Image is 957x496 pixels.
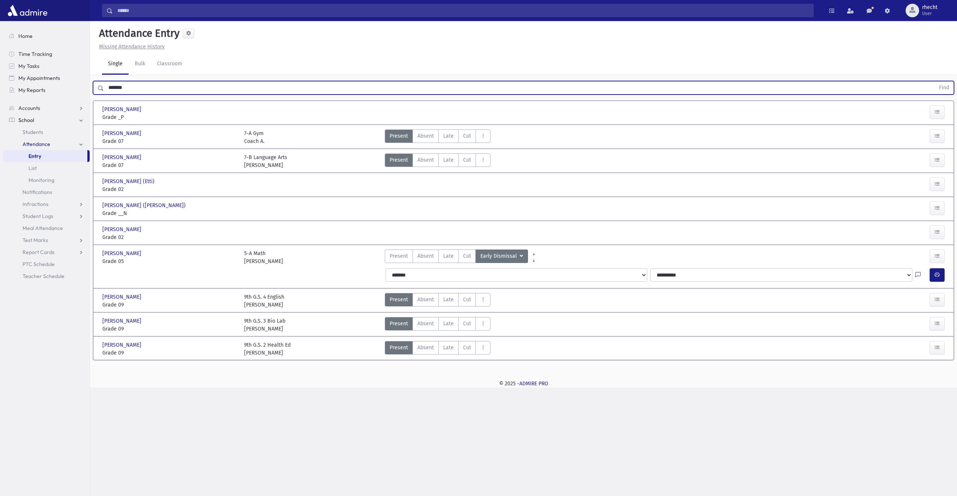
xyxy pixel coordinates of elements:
[102,317,143,325] span: [PERSON_NAME]
[3,222,90,234] a: Meal Attendance
[443,296,454,304] span: Late
[102,257,237,265] span: Grade 05
[102,293,143,301] span: [PERSON_NAME]
[18,33,33,39] span: Home
[3,162,90,174] a: List
[390,320,408,328] span: Present
[3,258,90,270] a: PTC Schedule
[463,296,471,304] span: Cut
[102,233,237,241] span: Grade 02
[6,3,49,18] img: AdmirePro
[3,210,90,222] a: Student Logs
[18,87,45,93] span: My Reports
[244,153,287,169] div: 7-B Language Arts [PERSON_NAME]
[3,126,90,138] a: Students
[22,249,54,256] span: Report Cards
[244,129,264,145] div: 7-A Gym Coach A.
[443,344,454,352] span: Late
[385,250,528,265] div: AttTypes
[385,341,490,357] div: AttTypes
[151,54,188,75] a: Classroom
[113,4,813,17] input: Search
[463,132,471,140] span: Cut
[3,72,90,84] a: My Appointments
[244,250,283,265] div: 5-A Math [PERSON_NAME]
[96,27,180,40] h5: Attendance Entry
[3,102,90,114] a: Accounts
[463,252,471,260] span: Cut
[385,153,490,169] div: AttTypes
[3,114,90,126] a: School
[463,156,471,164] span: Cut
[417,320,434,328] span: Absent
[102,380,945,388] div: © 2025 -
[443,252,454,260] span: Late
[28,177,54,183] span: Monitoring
[22,213,53,219] span: Student Logs
[390,132,408,140] span: Present
[18,117,34,123] span: School
[3,186,90,198] a: Notifications
[480,252,518,260] span: Early Dismissal
[3,138,90,150] a: Attendance
[385,129,490,145] div: AttTypes
[99,44,165,50] u: Missing Attendance History
[3,198,90,210] a: Infractions
[102,185,237,193] span: Grade 02
[934,81,954,94] button: Find
[244,341,291,357] div: 9th G.S. 2 Health Ed [PERSON_NAME]
[102,341,143,349] span: [PERSON_NAME]
[102,301,237,309] span: Grade 09
[22,261,55,268] span: PTC Schedule
[22,237,48,243] span: Test Marks
[129,54,151,75] a: Bulk
[102,177,156,185] span: [PERSON_NAME] (Etti)
[18,75,60,81] span: My Appointments
[417,252,434,260] span: Absent
[417,296,434,304] span: Absent
[22,129,43,135] span: Students
[102,153,143,161] span: [PERSON_NAME]
[102,161,237,169] span: Grade 07
[102,325,237,333] span: Grade 09
[102,225,143,233] span: [PERSON_NAME]
[463,344,471,352] span: Cut
[18,105,40,111] span: Accounts
[18,63,39,69] span: My Tasks
[18,51,52,57] span: Time Tracking
[390,344,408,352] span: Present
[519,380,548,387] a: ADMIRE PRO
[3,60,90,72] a: My Tasks
[463,320,471,328] span: Cut
[3,174,90,186] a: Monitoring
[102,250,143,257] span: [PERSON_NAME]
[417,156,434,164] span: Absent
[390,156,408,164] span: Present
[3,234,90,246] a: Test Marks
[417,344,434,352] span: Absent
[96,44,165,50] a: Missing Attendance History
[390,252,408,260] span: Present
[3,150,87,162] a: Entry
[22,141,50,147] span: Attendance
[922,11,937,17] span: User
[417,132,434,140] span: Absent
[244,293,284,309] div: 9th G.S. 4 English [PERSON_NAME]
[443,320,454,328] span: Late
[28,153,41,159] span: Entry
[3,30,90,42] a: Home
[102,113,237,121] span: Grade _P
[102,105,143,113] span: [PERSON_NAME]
[102,201,187,209] span: [PERSON_NAME] ([PERSON_NAME])
[102,209,237,217] span: Grade __N
[3,270,90,282] a: Teacher Schedule
[385,317,490,333] div: AttTypes
[22,201,48,207] span: Infractions
[922,5,937,11] span: rhecht
[3,48,90,60] a: Time Tracking
[3,246,90,258] a: Report Cards
[385,293,490,309] div: AttTypes
[475,250,528,263] button: Early Dismissal
[244,317,285,333] div: 9th G.S. 3 Bio Lab [PERSON_NAME]
[443,132,454,140] span: Late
